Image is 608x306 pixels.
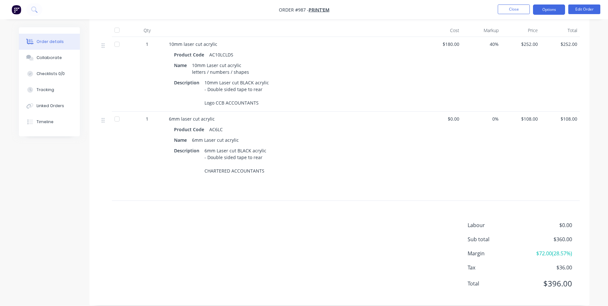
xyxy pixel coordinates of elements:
button: Tracking [19,82,80,98]
button: Options [533,4,565,15]
span: $108.00 [504,115,538,122]
div: AC10LCLDS [207,50,236,59]
span: 10mm laser cut acrylic [169,41,217,47]
span: Labour [468,221,525,229]
button: Linked Orders [19,98,80,114]
span: $36.00 [524,264,572,271]
div: Checklists 0/0 [37,71,65,77]
span: Order #987 - [279,7,309,13]
span: $396.00 [524,278,572,289]
span: $0.00 [524,221,572,229]
div: Name [174,61,189,70]
div: Product Code [174,125,207,134]
span: 1 [146,115,148,122]
span: Total [468,280,525,287]
div: Timeline [37,119,54,125]
button: Close [498,4,530,14]
span: $72.00 ( 28.57 %) [524,250,572,257]
span: $360.00 [524,235,572,243]
div: AC6LC [207,125,225,134]
button: Order details [19,34,80,50]
div: Name [174,135,189,145]
a: Print'em [309,7,329,13]
div: Order details [37,39,64,45]
button: Timeline [19,114,80,130]
span: $180.00 [425,41,460,47]
div: Cost [423,24,462,37]
span: $0.00 [425,115,460,122]
span: Sub total [468,235,525,243]
button: Checklists 0/0 [19,66,80,82]
span: $108.00 [543,115,577,122]
div: Linked Orders [37,103,64,109]
button: Edit Order [568,4,600,14]
span: $252.00 [543,41,577,47]
span: Tax [468,264,525,271]
span: 1 [146,41,148,47]
div: Description [174,146,202,155]
div: 10mm Laser cut acrylic letters / numbers / shapes [189,61,252,77]
div: 10mm Laser cut BLACK acrylic - Double sided tape to rear Logo CCB ACCOUNTANTS [202,78,271,107]
button: Collaborate [19,50,80,66]
div: Markup [462,24,501,37]
div: 6mm Laser cut BLACK acrylic - Double sided tape to rear CHARTERED ACCOUNTANTS [202,146,269,175]
div: Price [501,24,541,37]
span: 0% [464,115,499,122]
div: Collaborate [37,55,62,61]
div: Total [540,24,580,37]
img: Factory [12,5,21,14]
div: 6mm Laser cut acrylic [189,135,241,145]
div: Product Code [174,50,207,59]
span: 40% [464,41,499,47]
span: $252.00 [504,41,538,47]
span: 6mm laser cut acrylic [169,116,215,122]
span: Margin [468,250,525,257]
div: Qty [128,24,166,37]
div: Tracking [37,87,54,93]
div: Description [174,78,202,87]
